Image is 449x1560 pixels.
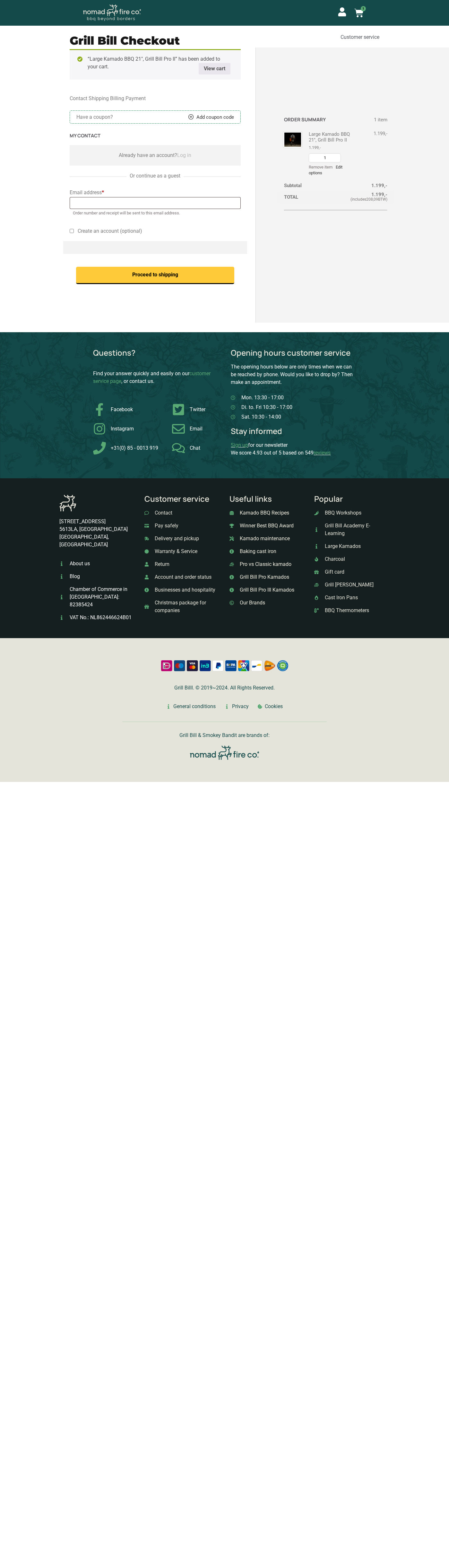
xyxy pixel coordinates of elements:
span: Christmas package for companies [153,599,220,614]
section: Contact [70,126,241,290]
input: Qty [316,153,333,162]
span: Grill [PERSON_NAME] [323,581,374,589]
span: Create an account (optional) [78,228,142,234]
span: 1.199,- [309,145,321,150]
a: large kamado [314,542,390,550]
h2: Grill Bill Checkout [70,35,180,46]
span: Privacy [230,703,249,710]
a: beste bbq [229,522,305,530]
a: gietijzer inbakken [229,548,305,555]
span: Mon. 13:30 - 17:00 [240,394,284,402]
p: Questions? [93,349,135,357]
span: Instagram [109,425,134,433]
a: bbq workshop [314,509,390,517]
span: Contact [153,509,172,517]
a: Bezorgen een afhalen [144,535,220,542]
span: Grill Bill Pro III Kamados [238,586,294,594]
span: Sat. 10:30 - 14:00 [240,413,281,421]
span: Our Brands [238,599,265,607]
a: Grill Bill Chat [172,442,216,455]
a: BBQ Thermometer [314,607,390,614]
a: 1 [347,4,371,22]
img: Nomad Logo [83,4,141,22]
span: 1 item [374,117,387,123]
span: 1.199,- [371,192,387,197]
span: Cast Iron Pans [323,594,358,602]
th: Subtotal [278,180,322,191]
span: General conditions [172,703,216,710]
img: Large kamado bbq - Grill Bill Pro 2 [283,131,302,148]
span: Or continue as a guest [126,172,184,180]
span: Blog [68,573,80,580]
span: Gift card [323,568,344,576]
span: Contact [70,95,87,101]
a: garantie en service [144,548,220,555]
span: Di. to. Fri 10:30 - 17:00 [240,403,292,411]
span: Return [153,560,169,568]
a: View cart [199,63,230,74]
label: Email address [70,189,241,195]
span: 1.199,- [371,183,387,188]
a: Classic kamado [229,586,305,594]
p: [STREET_ADDRESS] 5613LA, [GEOGRAPHIC_DATA] [GEOGRAPHIC_DATA], [GEOGRAPHIC_DATA] [59,518,135,549]
span: Grill Bill Academy E-Learning [323,522,390,537]
a: account en bestelstatus [144,573,220,581]
span: Shipping [89,95,109,101]
span: Winner Best BBQ Award [238,522,294,530]
div: “Large Kamado BBQ 21″, Grill Bill Pro II” has been added to your cart. [70,49,241,80]
p: Grill Billl. © 2019~2024. All Rights Reserved. [122,684,327,692]
a: Retourneren [144,560,220,568]
a: Onze merken [229,599,305,607]
span: Have a coupon? [76,114,113,120]
span: Pay safely [153,522,178,530]
p: Customer service [144,495,220,503]
span: Cookies [263,703,283,710]
p: Popular [314,495,390,503]
: Remove item from cart: Large Kamado BBQ 21", Grill Bill Pro II [309,165,332,169]
div: Large Kamado BBQ 21", Grill Bill Pro II [302,131,357,176]
span: Warranty & Service [153,548,197,555]
span: VAT No.: NL862446624B01 [68,614,132,621]
a: Customer service [341,33,379,41]
p: for our newsletter We score 4.93 out of 5 based on 549 [231,441,356,457]
span: Delivery and pickup [153,535,199,542]
a: Grill Bill Instagram [93,422,166,435]
a: Grill Bill zakelijk [144,586,220,594]
a: Grill Bill Blog [59,573,135,580]
p: Find your answer quickly and easily on our , or contact us. [93,370,218,385]
a: Pro vs Classic kamado [229,560,305,568]
span: Order number and receipt will be sent to this email address. [70,209,241,217]
span: Email [188,425,203,433]
a: kamado onderhoud [229,535,305,542]
div: Already have an account? [76,152,234,159]
span: Facebook [109,406,133,413]
a: bbq kerstpakket [144,599,220,614]
span: BBQ Thermometers [323,607,369,614]
span: +31(0) 85 - 0013 919 [109,444,158,452]
span: Baking cast iron [238,548,276,555]
img: Nomad Fire Co [190,746,259,760]
h3: Order summary [284,117,326,123]
a: Cookies [258,703,283,710]
a: Grill Bill Facebook [93,403,166,416]
span: Grill Bill Pro Kamados [238,573,289,581]
a: bbq cursus [314,522,390,537]
p: The opening hours below are only times when we can be reached by phone. Would you like to drop by... [231,363,356,386]
span: Chamber of Commerce in [GEOGRAPHIC_DATA]: 82385424 [68,585,134,609]
span: 1.199,- [374,131,387,136]
p: Stay informed [231,427,356,435]
p: Opening hours customer service [231,349,356,357]
a: bbq cadeaubon [314,568,390,576]
a: Log in [177,152,191,158]
a: Grill Bill Twitter [172,403,216,416]
span: Charcoal [323,555,345,563]
p: Useful links [229,495,305,503]
a: Gietijzeren pan [314,594,390,602]
span: Payment [125,95,146,101]
input: Create an account (optional) [70,229,74,233]
th: Total [278,191,322,203]
span: Kamado maintenance [238,535,290,542]
a: customer service page [93,370,211,384]
a: Pro kamado [229,573,305,581]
